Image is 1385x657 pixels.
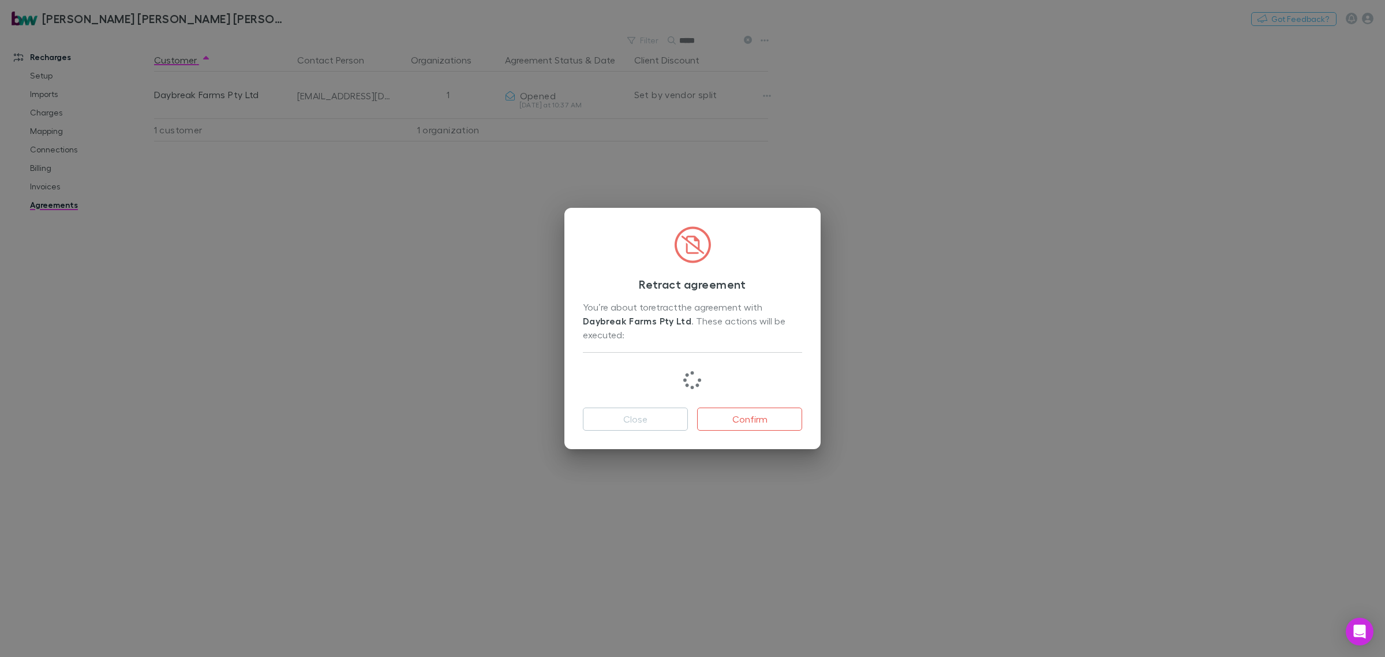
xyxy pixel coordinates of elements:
div: You’re about to retract the agreement with . These actions will be executed: [583,300,802,343]
strong: Daybreak Farms Pty Ltd [583,315,691,327]
h3: Retract agreement [583,277,802,291]
div: Open Intercom Messenger [1346,618,1373,645]
img: svg%3e [674,226,711,263]
button: Close [583,408,688,431]
button: Confirm [697,408,802,431]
